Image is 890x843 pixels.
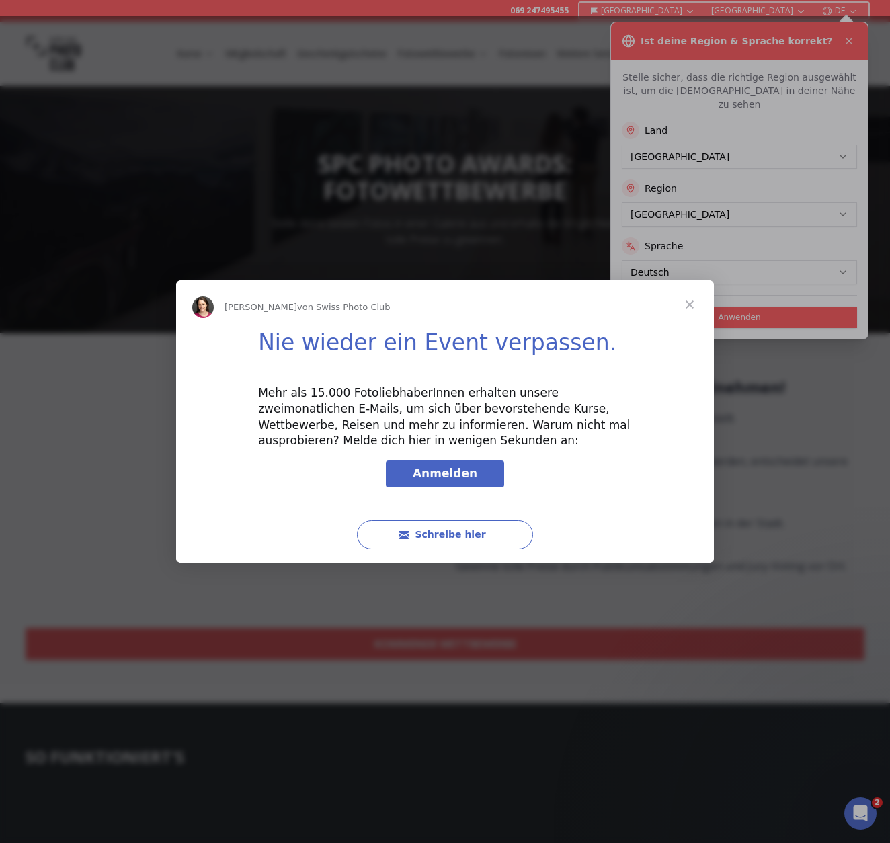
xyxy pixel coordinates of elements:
button: Schreibe hier [357,520,533,549]
span: Anmelden [413,467,477,480]
a: Anmelden [386,460,504,487]
div: Mehr als 15.000 FotoliebhaberInnen erhalten unsere zweimonatlichen E-Mails, um sich über bevorste... [258,385,632,449]
span: Schließen [665,280,714,329]
span: von Swiss Photo Club [297,302,391,312]
span: [PERSON_NAME] [225,302,297,312]
img: Profile image for Joan [192,296,214,318]
h1: Nie wieder ein Event verpassen. [258,329,632,365]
